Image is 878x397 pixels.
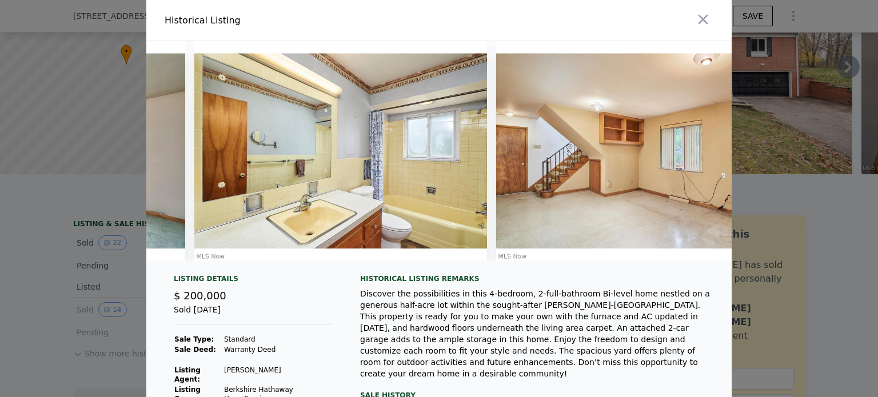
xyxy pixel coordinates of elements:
[224,344,333,355] td: Warranty Deed
[174,304,333,325] div: Sold [DATE]
[360,274,713,283] div: Historical Listing remarks
[360,288,713,379] div: Discover the possibilities in this 4-bedroom, 2-full-bathroom Bi-level home nestled on a generous...
[174,274,333,288] div: Listing Details
[224,334,333,344] td: Standard
[174,290,226,302] span: $ 200,000
[194,41,487,260] img: Property Img
[174,366,201,383] strong: Listing Agent:
[174,335,214,343] strong: Sale Type:
[174,346,216,354] strong: Sale Deed:
[224,365,333,384] td: [PERSON_NAME]
[496,41,789,260] img: Property Img
[165,14,434,27] div: Historical Listing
